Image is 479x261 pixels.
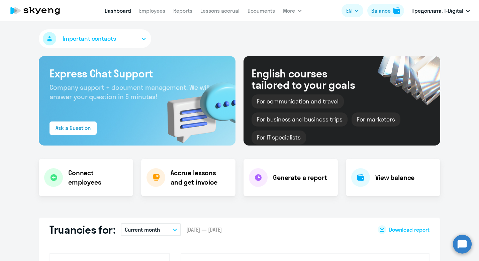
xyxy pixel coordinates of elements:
div: English courses tailored to your goals [252,68,366,90]
button: Ask a Question [50,121,97,135]
button: Balancebalance [367,4,404,17]
h3: Express Chat Support [50,67,225,80]
img: bg-img [158,70,235,146]
p: Предоплата, T-Digital [411,7,463,15]
span: EN [346,7,352,15]
h4: Connect employees [68,168,128,187]
span: Company support + document management. We will answer your question in 5 minutes! [50,83,210,101]
button: EN [342,4,363,17]
div: Ask a Question [56,124,91,132]
span: More [283,7,295,15]
button: Important contacts [39,29,151,48]
button: More [283,4,302,17]
span: [DATE] — [DATE] [186,226,222,233]
img: balance [393,7,400,14]
a: Employees [139,7,165,14]
a: Dashboard [105,7,131,14]
span: Download report [389,226,429,233]
div: Balance [371,7,391,15]
h4: Accrue lessons and get invoice [171,168,229,187]
h4: View balance [375,173,414,182]
a: Reports [173,7,192,14]
h2: Truancies for: [50,223,115,236]
div: For business and business trips [252,112,348,126]
p: Current month [125,226,160,234]
a: Lessons accrual [200,7,239,14]
span: Important contacts [63,34,116,43]
button: Current month [121,223,181,236]
div: For IT specialists [252,130,306,145]
div: For communication and travel [252,94,344,108]
a: Documents [248,7,275,14]
h4: Generate a report [273,173,327,182]
button: Предоплата, T-Digital [408,3,473,19]
div: For marketers [352,112,400,126]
